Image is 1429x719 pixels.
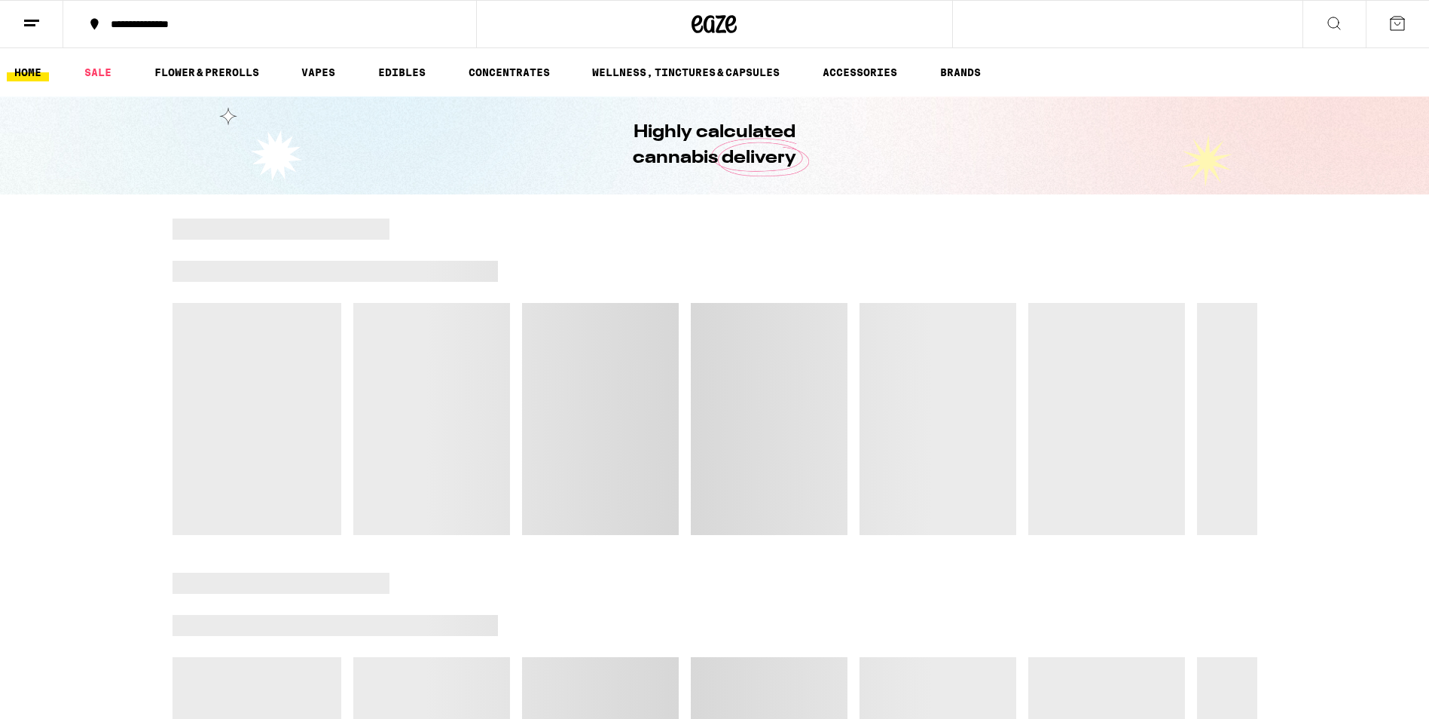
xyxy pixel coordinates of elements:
[461,63,557,81] a: CONCENTRATES
[77,63,119,81] a: SALE
[7,63,49,81] a: HOME
[933,63,988,81] a: BRANDS
[371,63,433,81] a: EDIBLES
[147,63,267,81] a: FLOWER & PREROLLS
[585,63,787,81] a: WELLNESS, TINCTURES & CAPSULES
[294,63,343,81] a: VAPES
[591,120,839,171] h1: Highly calculated cannabis delivery
[815,63,905,81] a: ACCESSORIES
